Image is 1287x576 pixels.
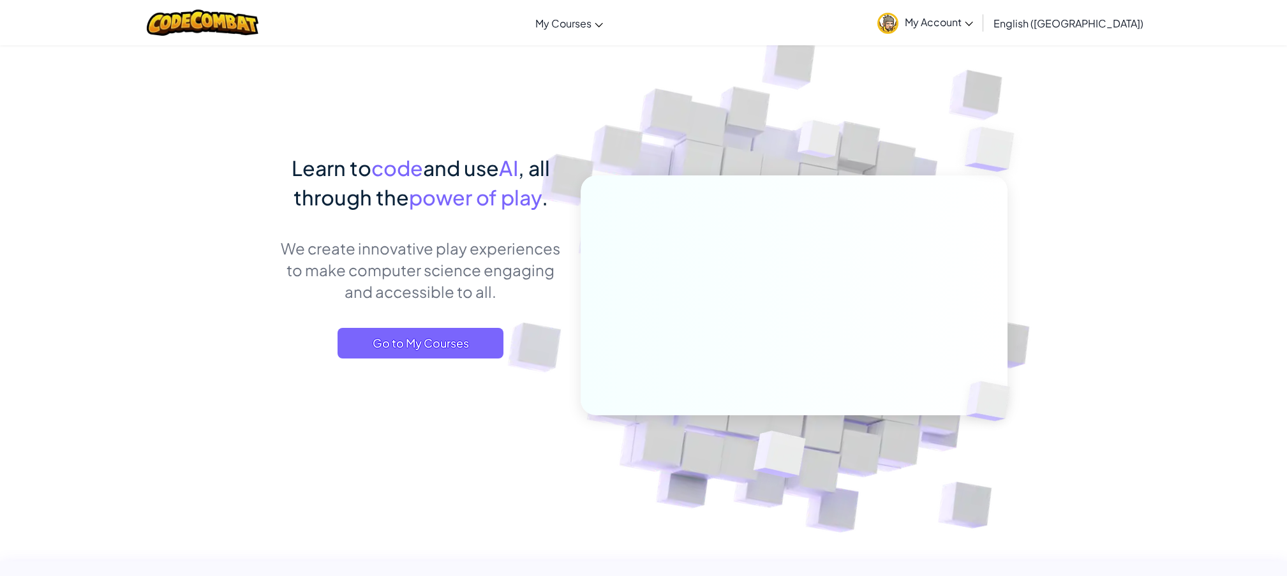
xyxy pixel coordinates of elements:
span: AI [499,155,518,181]
img: Overlap cubes [944,355,1040,448]
a: My Account [871,3,979,43]
span: My Courses [535,17,591,30]
span: code [371,155,423,181]
img: Overlap cubes [722,404,836,510]
span: English ([GEOGRAPHIC_DATA]) [993,17,1143,30]
a: English ([GEOGRAPHIC_DATA]) [987,6,1150,40]
a: Go to My Courses [338,328,503,358]
img: CodeCombat logo [147,10,258,36]
span: . [542,184,548,210]
span: My Account [905,15,973,29]
img: Overlap cubes [939,96,1050,203]
p: We create innovative play experiences to make computer science engaging and accessible to all. [280,237,562,302]
a: My Courses [529,6,609,40]
span: power of play [409,184,542,210]
img: Overlap cubes [773,95,865,190]
span: and use [423,155,499,181]
img: avatar [877,13,898,34]
span: Learn to [292,155,371,181]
